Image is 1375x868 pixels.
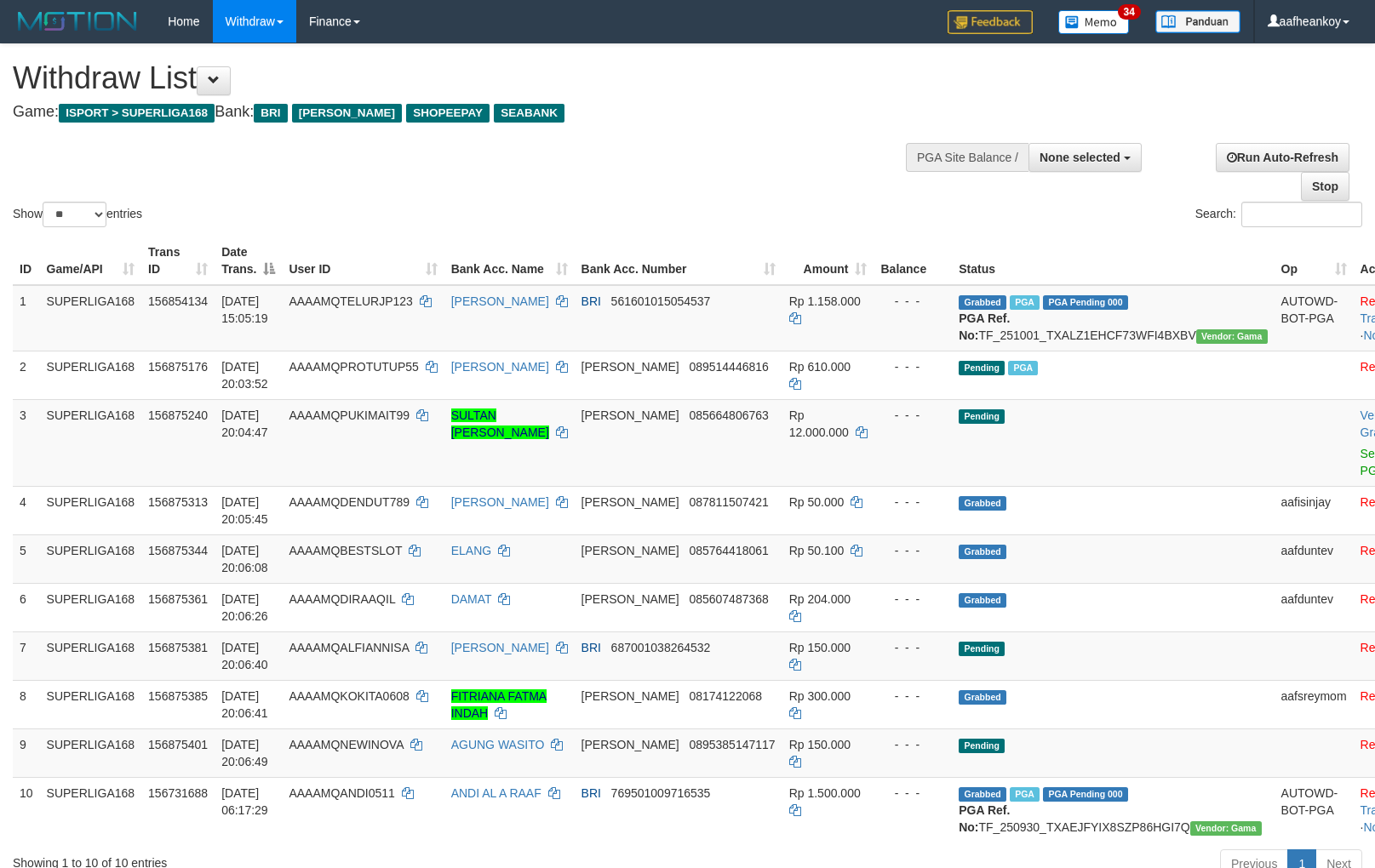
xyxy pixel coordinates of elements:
[289,689,409,703] span: AAAAMQKOKITA0608
[789,738,851,751] span: Rp 150.000
[1058,10,1130,34] img: Button%20Memo.svg
[582,408,679,422] span: [PERSON_NAME]
[789,495,845,509] span: Rp 50.000
[444,237,575,285] th: Bank Acc. Name: activate to sort column ascending
[13,202,142,227] label: Show entries
[1275,534,1354,583] td: aafduntev
[148,495,208,509] span: 156875313
[1301,172,1349,201] a: Stop
[221,495,268,526] span: [DATE] 20:05:45
[582,738,679,751] span: [PERSON_NAME]
[880,542,945,559] div: - - -
[880,293,945,310] div: - - -
[1043,295,1128,310] span: PGA Pending
[13,237,40,285] th: ID
[1028,143,1142,172] button: None selected
[148,786,208,800] span: 156731688
[582,495,679,509] span: [PERSON_NAME]
[13,285,40,351] td: 1
[959,690,1006,705] span: Grabbed
[880,407,945,424] div: - - -
[1190,821,1262,836] span: Vendor URL: https://trx31.1velocity.biz
[789,294,861,308] span: Rp 1.158.000
[289,738,403,751] span: AAAAMQNEWINOVA
[13,680,40,728] td: 8
[40,351,142,399] td: SUPERLIGA168
[906,143,1028,172] div: PGA Site Balance /
[254,104,287,123] span: BRI
[40,486,142,534] td: SUPERLIGA168
[880,736,945,753] div: - - -
[1155,10,1240,33] img: panduan.png
[451,544,491,557] a: ELANG
[582,360,679,374] span: [PERSON_NAME]
[40,399,142,486] td: SUPERLIGA168
[13,534,40,583] td: 5
[880,688,945,705] div: - - -
[789,592,851,606] span: Rp 204.000
[1010,295,1040,310] span: Marked by aafsengchandara
[451,738,545,751] a: AGUNG WASITO
[1043,787,1128,802] span: PGA Pending
[1008,361,1038,375] span: Marked by aafheankoy
[289,360,418,374] span: AAAAMQPROTUTUP55
[959,409,1005,424] span: Pending
[1196,329,1268,344] span: Vendor URL: https://trx31.1velocity.biz
[289,544,402,557] span: AAAAMQBESTSLOT
[1275,583,1354,631] td: aafduntev
[689,408,768,422] span: Copy 085664806763 to clipboard
[689,544,768,557] span: Copy 085764418061 to clipboard
[13,61,900,95] h1: Withdraw List
[451,495,549,509] a: [PERSON_NAME]
[611,294,711,308] span: Copy 561601015054537 to clipboard
[582,786,601,800] span: BRI
[40,777,142,842] td: SUPERLIGA168
[959,787,1006,802] span: Grabbed
[1040,151,1120,164] span: None selected
[959,496,1006,511] span: Grabbed
[289,495,410,509] span: AAAAMQDENDUT789
[221,641,268,671] span: [DATE] 20:06:40
[13,728,40,777] td: 9
[221,592,268,623] span: [DATE] 20:06:26
[13,351,40,399] td: 2
[221,408,268,439] span: [DATE] 20:04:47
[451,408,549,439] a: SULTAN [PERSON_NAME]
[148,294,208,308] span: 156854134
[880,358,945,375] div: - - -
[1195,202,1362,227] label: Search:
[40,728,142,777] td: SUPERLIGA168
[59,104,215,123] span: ISPORT > SUPERLIGA168
[282,237,444,285] th: User ID: activate to sort column ascending
[221,689,268,720] span: [DATE] 20:06:41
[40,583,142,631] td: SUPERLIGA168
[1275,680,1354,728] td: aafsreymom
[148,738,208,751] span: 156875401
[289,786,395,800] span: AAAAMQANDI0511
[451,294,549,308] a: [PERSON_NAME]
[689,689,762,703] span: Copy 08174122068 to clipboard
[289,294,413,308] span: AAAAMQTELURJP123
[959,803,1010,834] b: PGA Ref. No:
[959,593,1006,608] span: Grabbed
[13,631,40,680] td: 7
[451,592,492,606] a: DAMAT
[40,680,142,728] td: SUPERLIGA168
[40,285,142,351] td: SUPERLIGA168
[952,285,1274,351] td: TF_251001_TXALZ1EHCF73WFI4BXBV
[289,408,410,422] span: AAAAMQPUKIMAIT99
[221,786,268,817] span: [DATE] 06:17:29
[494,104,564,123] span: SEABANK
[952,237,1274,285] th: Status
[292,104,402,123] span: [PERSON_NAME]
[959,311,1010,342] b: PGA Ref. No:
[959,739,1005,753] span: Pending
[1216,143,1349,172] a: Run Auto-Refresh
[611,641,711,654] span: Copy 687001038264532 to clipboard
[13,583,40,631] td: 6
[959,642,1005,656] span: Pending
[1010,787,1040,802] span: Marked by aafromsomean
[1275,486,1354,534] td: aafisinjay
[221,294,268,325] span: [DATE] 15:05:19
[789,360,851,374] span: Rp 610.000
